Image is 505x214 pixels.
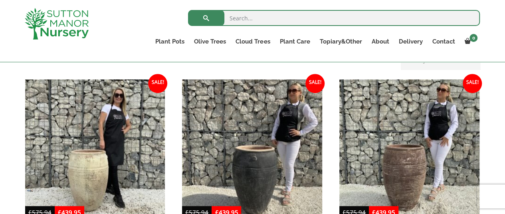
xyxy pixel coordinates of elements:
span: 0 [469,34,477,42]
input: Search... [188,10,480,26]
img: logo [25,8,89,40]
a: Plant Pots [151,36,189,47]
a: Topiary&Other [315,36,366,47]
a: Cloud Trees [231,36,275,47]
a: Contact [427,36,459,47]
span: Sale! [463,74,482,93]
span: Sale! [305,74,325,93]
a: Olive Trees [189,36,231,47]
a: 0 [459,36,480,47]
a: About [366,36,394,47]
span: Sale! [148,74,167,93]
a: Plant Care [275,36,315,47]
a: Delivery [394,36,427,47]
